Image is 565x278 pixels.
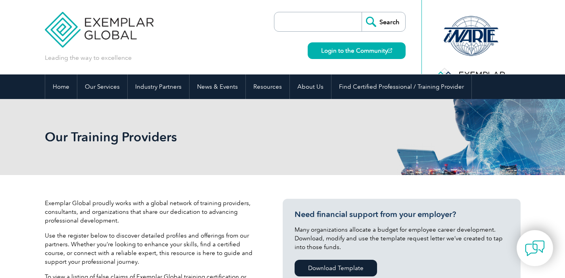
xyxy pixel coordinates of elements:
a: Resources [246,74,289,99]
img: open_square.png [388,48,392,53]
a: Industry Partners [128,74,189,99]
h2: Our Training Providers [45,131,378,143]
a: News & Events [190,74,245,99]
a: Find Certified Professional / Training Provider [331,74,471,99]
a: Our Services [77,74,127,99]
p: Exemplar Global proudly works with a global network of training providers, consultants, and organ... [45,199,259,225]
p: Leading the way to excellence [45,53,132,62]
img: contact-chat.png [525,238,545,258]
a: About Us [290,74,331,99]
input: Search [362,12,405,31]
a: Home [45,74,77,99]
a: Download Template [295,260,377,276]
p: Use the register below to discover detailed profiles and offerings from our partners. Whether you... [45,231,259,266]
a: Login to the Community [308,42,406,59]
p: Many organizations allocate a budget for employee career development. Download, modify and use th... [295,225,509,251]
h3: Need financial support from your employer? [295,209,509,219]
